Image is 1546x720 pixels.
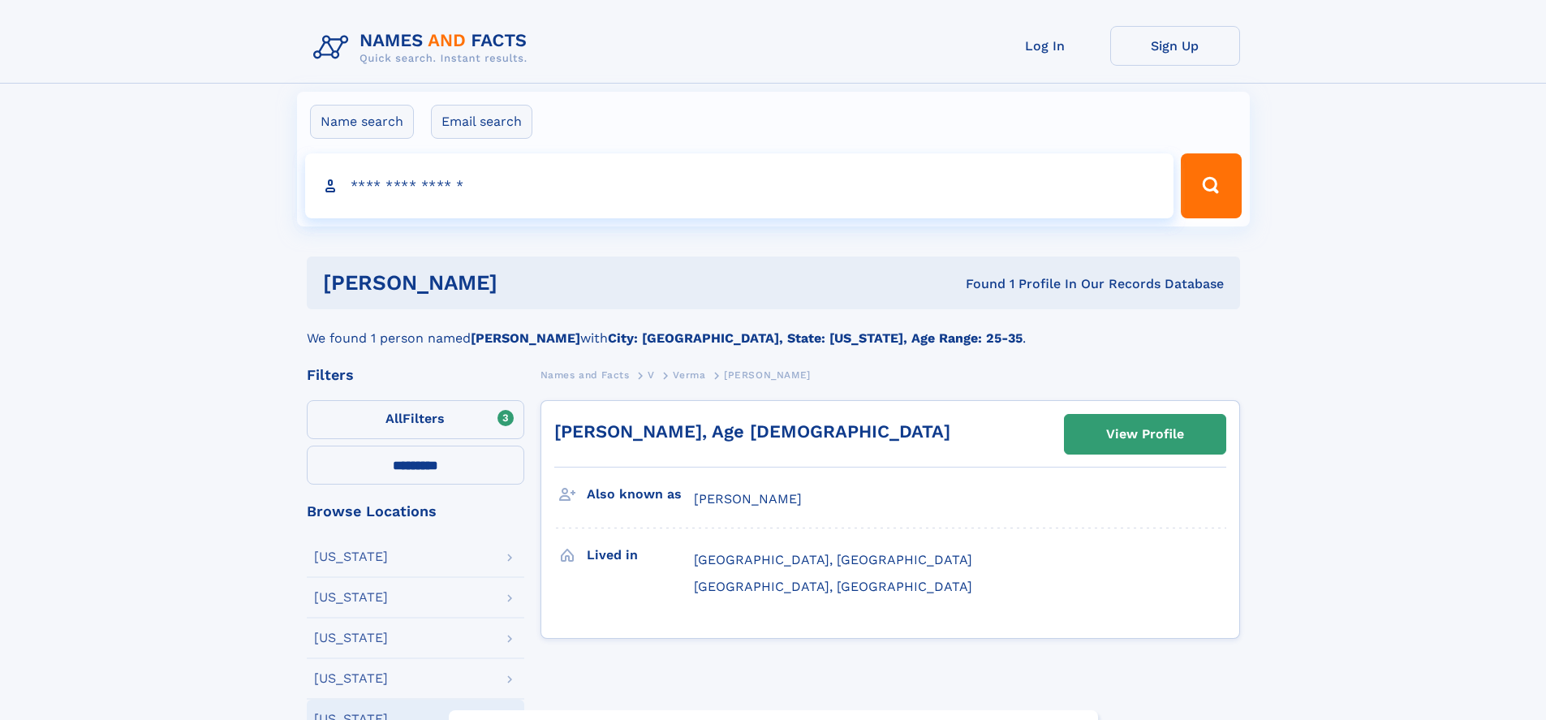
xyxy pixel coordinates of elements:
[314,632,388,645] div: [US_STATE]
[314,591,388,604] div: [US_STATE]
[724,369,811,381] span: [PERSON_NAME]
[310,105,414,139] label: Name search
[608,330,1023,346] b: City: [GEOGRAPHIC_DATA], State: [US_STATE], Age Range: 25-35
[307,504,524,519] div: Browse Locations
[1181,153,1241,218] button: Search Button
[694,579,972,594] span: [GEOGRAPHIC_DATA], [GEOGRAPHIC_DATA]
[587,481,694,508] h3: Also known as
[314,672,388,685] div: [US_STATE]
[540,364,630,385] a: Names and Facts
[980,26,1110,66] a: Log In
[385,411,403,426] span: All
[307,26,540,70] img: Logo Names and Facts
[307,368,524,382] div: Filters
[648,369,655,381] span: V
[587,541,694,569] h3: Lived in
[554,421,950,442] a: [PERSON_NAME], Age [DEMOGRAPHIC_DATA]
[431,105,532,139] label: Email search
[323,273,732,293] h1: [PERSON_NAME]
[731,275,1224,293] div: Found 1 Profile In Our Records Database
[314,550,388,563] div: [US_STATE]
[471,330,580,346] b: [PERSON_NAME]
[694,491,802,507] span: [PERSON_NAME]
[1065,415,1225,454] a: View Profile
[648,364,655,385] a: V
[694,552,972,567] span: [GEOGRAPHIC_DATA], [GEOGRAPHIC_DATA]
[1106,416,1184,453] div: View Profile
[673,369,705,381] span: Verma
[673,364,705,385] a: Verma
[307,400,524,439] label: Filters
[307,309,1240,348] div: We found 1 person named with .
[1110,26,1240,66] a: Sign Up
[305,153,1174,218] input: search input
